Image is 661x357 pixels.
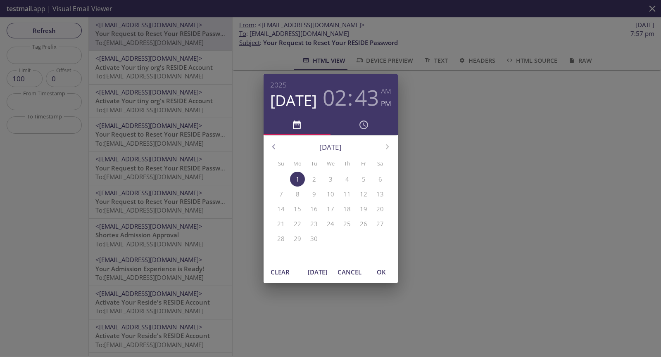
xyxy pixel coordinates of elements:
[270,267,290,277] span: Clear
[371,267,391,277] span: OK
[307,159,321,168] span: Tu
[273,159,288,168] span: Su
[308,267,328,277] span: [DATE]
[323,85,347,110] button: 02
[270,79,287,91] button: 2025
[323,159,338,168] span: We
[304,264,331,280] button: [DATE]
[356,159,371,168] span: Fr
[284,142,377,153] p: [DATE]
[270,91,317,110] button: [DATE]
[267,264,293,280] button: Clear
[290,172,305,187] button: 1
[334,264,365,280] button: Cancel
[381,85,391,97] button: AM
[338,267,361,277] span: Cancel
[381,97,391,110] button: PM
[347,85,353,110] h3: :
[368,264,395,280] button: OK
[373,159,388,168] span: Sa
[355,85,379,110] button: 43
[290,159,305,168] span: Mo
[340,159,354,168] span: Th
[296,175,300,184] p: 1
